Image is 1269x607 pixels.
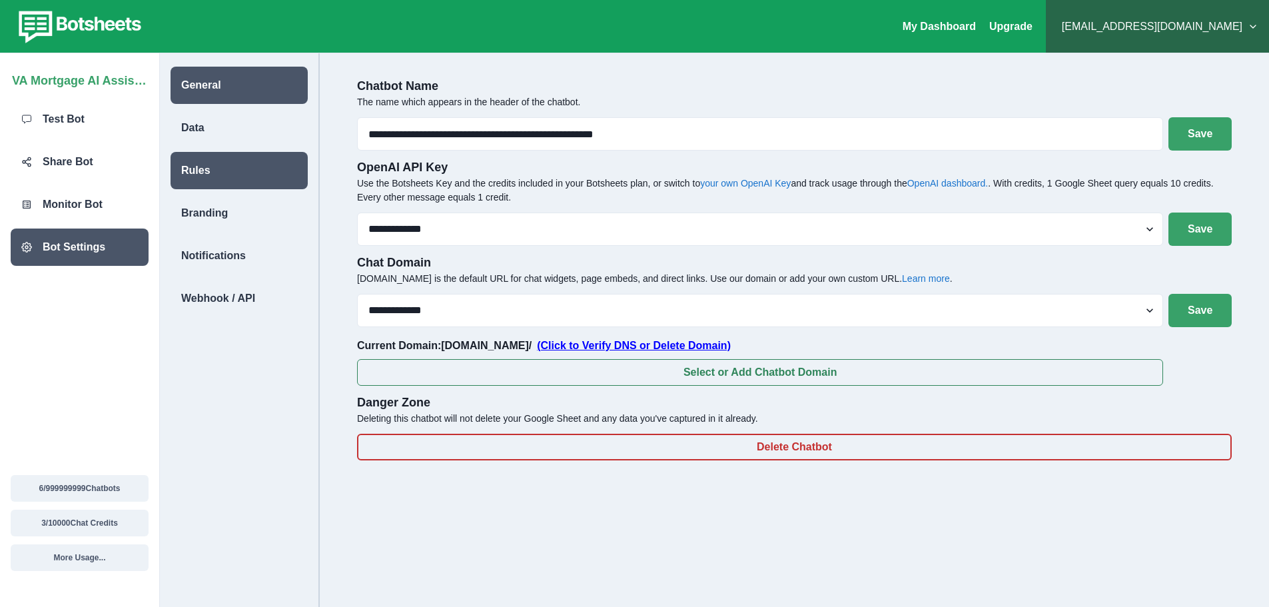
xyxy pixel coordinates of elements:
[43,111,85,127] p: Test Bot
[11,544,149,571] button: More Usage...
[11,8,145,45] img: botsheets-logo.png
[357,177,1232,205] p: Use the Botsheets Key and the credits included in your Botsheets plan, or switch to and track usa...
[989,21,1033,32] a: Upgrade
[700,178,791,189] a: your own OpenAI Key
[43,239,105,255] p: Bot Settings
[181,77,221,93] p: General
[1168,213,1232,246] button: Save
[357,254,1232,272] p: Chat Domain
[903,21,976,32] a: My Dashboard
[181,291,255,306] p: Webhook / API
[160,280,318,317] a: Webhook / API
[11,475,149,502] button: 6/999999999Chatbots
[181,248,246,264] p: Notifications
[43,197,103,213] p: Monitor Bot
[11,510,149,536] button: 3/10000Chat Credits
[357,394,1232,412] p: Danger Zone
[160,195,318,232] a: Branding
[181,205,228,221] p: Branding
[357,95,1232,109] p: The name which appears in the header of the chatbot.
[1168,117,1232,151] button: Save
[907,178,988,189] a: OpenAI dashboard.
[160,237,318,275] a: Notifications
[357,159,1232,177] p: OpenAI API Key
[357,412,1232,426] p: Deleting this chatbot will not delete your Google Sheet and any data you've captured in it already.
[1168,294,1232,327] button: Save
[181,120,205,136] p: Data
[357,272,1232,286] p: [DOMAIN_NAME] is the default URL for chat widgets, page embeds, and direct links. Use our domain ...
[357,434,1232,460] button: Delete Chatbot
[902,273,950,284] a: Learn more
[160,67,318,104] a: General
[160,109,318,147] a: Data
[43,154,93,170] p: Share Bot
[357,77,1232,95] p: Chatbot Name
[357,338,1163,354] p: Current Domain: [DOMAIN_NAME]/
[160,152,318,189] a: Rules
[1057,13,1258,40] button: [EMAIL_ADDRESS][DOMAIN_NAME]
[357,359,1163,386] button: Select or Add Chatbot Domain
[181,163,211,179] p: Rules
[12,67,147,90] p: VA Mortgage AI Assistant. VA Rates & Answers in seconds!
[537,340,731,351] span: (Click to Verify DNS or Delete Domain)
